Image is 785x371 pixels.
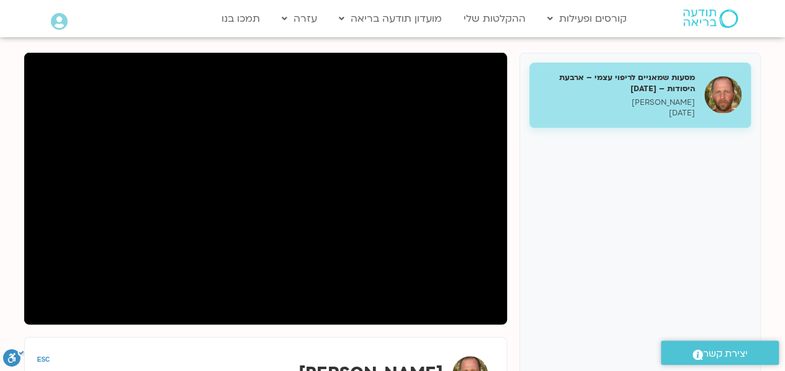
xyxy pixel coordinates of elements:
a: יצירת קשר [661,341,779,365]
span: יצירת קשר [703,346,748,362]
p: [PERSON_NAME] [539,97,695,108]
h5: מסעות שמאניים לריפוי עצמי – ארבעת היסודות – [DATE] [539,72,695,94]
a: קורסים ופעילות [541,7,633,30]
img: מסעות שמאניים לריפוי עצמי – ארבעת היסודות – 1.9.25 [704,76,742,114]
a: ההקלטות שלי [457,7,532,30]
a: תמכו בנו [215,7,266,30]
a: עזרה [276,7,323,30]
img: תודעה בריאה [683,9,738,28]
a: מועדון תודעה בריאה [333,7,448,30]
p: [DATE] [539,108,695,118]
